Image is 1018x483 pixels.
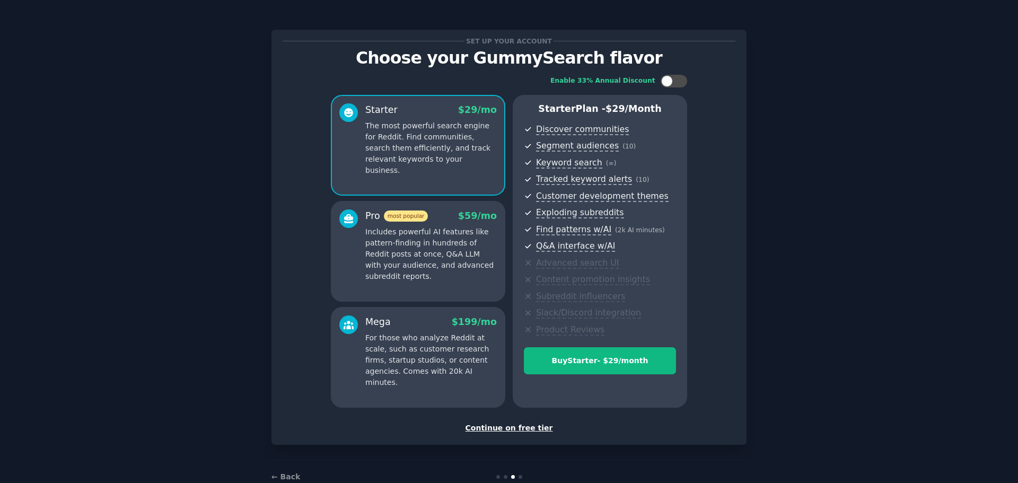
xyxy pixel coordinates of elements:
div: Continue on free tier [283,423,735,434]
span: Exploding subreddits [536,207,624,218]
p: For those who analyze Reddit at scale, such as customer research firms, startup studios, or conte... [365,332,497,388]
div: Starter [365,103,398,117]
span: ( ∞ ) [606,160,617,167]
p: The most powerful search engine for Reddit. Find communities, search them efficiently, and track ... [365,120,497,176]
span: Content promotion insights [536,274,650,285]
span: ( 10 ) [622,143,636,150]
span: Product Reviews [536,324,604,336]
span: most popular [384,210,428,222]
button: BuyStarter- $29/month [524,347,676,374]
span: ( 10 ) [636,176,649,183]
span: ( 2k AI minutes ) [615,226,665,234]
div: Enable 33% Annual Discount [550,76,655,86]
span: $ 59 /mo [458,210,497,221]
p: Starter Plan - [524,102,676,116]
span: Discover communities [536,124,629,135]
span: Customer development themes [536,191,669,202]
div: Pro [365,209,428,223]
p: Includes powerful AI features like pattern-finding in hundreds of Reddit posts at once, Q&A LLM w... [365,226,497,282]
div: Mega [365,315,391,329]
span: Advanced search UI [536,258,619,269]
span: Tracked keyword alerts [536,174,632,185]
span: Set up your account [464,36,554,47]
span: Segment audiences [536,140,619,152]
a: ← Back [271,472,300,481]
span: Slack/Discord integration [536,308,641,319]
span: $ 29 /month [605,103,662,114]
span: Q&A interface w/AI [536,241,615,252]
span: Find patterns w/AI [536,224,611,235]
p: Choose your GummySearch flavor [283,49,735,67]
span: Keyword search [536,157,602,169]
span: $ 29 /mo [458,104,497,115]
span: $ 199 /mo [452,317,497,327]
div: Buy Starter - $ 29 /month [524,355,675,366]
span: Subreddit influencers [536,291,625,302]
